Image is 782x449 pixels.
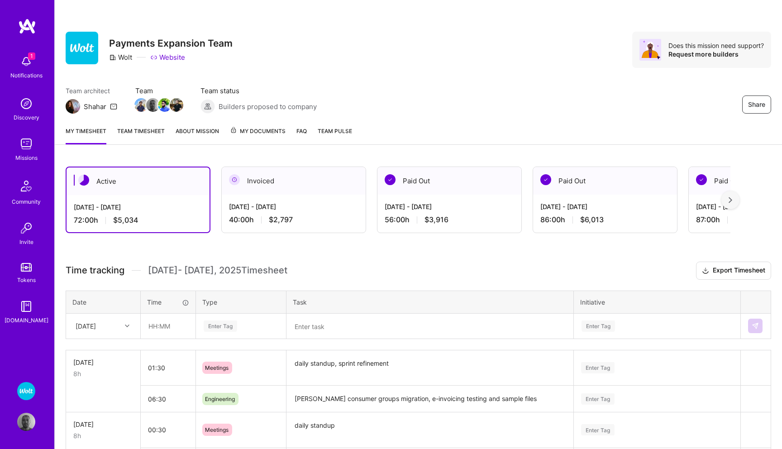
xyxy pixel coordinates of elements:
[424,215,448,224] span: $3,916
[205,396,235,402] span: Engineering
[286,291,574,313] th: Task
[67,167,210,195] div: Active
[540,202,670,211] div: [DATE] - [DATE]
[10,71,43,80] div: Notifications
[748,100,765,109] span: Share
[219,102,317,111] span: Builders proposed to company
[17,219,35,237] img: Invite
[15,382,38,400] a: Wolt - Fintech: Payments Expansion Team
[17,382,35,400] img: Wolt - Fintech: Payments Expansion Team
[12,197,41,206] div: Community
[581,423,615,437] div: Enter Tag
[287,351,572,385] textarea: daily standup, sprint refinement
[18,18,36,34] img: logo
[540,174,551,185] img: Paid Out
[200,99,215,114] img: Builders proposed to company
[668,41,764,50] div: Does this mission need support?
[742,96,771,114] button: Share
[125,324,129,328] i: icon Chevron
[229,174,240,185] img: Invoiced
[134,98,148,112] img: Team Member Avatar
[73,420,133,429] div: [DATE]
[78,175,89,186] img: Active
[150,53,185,62] a: Website
[146,98,160,112] img: Team Member Avatar
[73,369,133,378] div: 8h
[15,175,37,197] img: Community
[135,86,182,96] span: Team
[73,431,133,440] div: 8h
[287,413,572,447] textarea: daily standup
[171,97,182,113] a: Team Member Avatar
[74,215,202,225] div: 72:00 h
[17,275,36,285] div: Tokens
[230,126,286,144] a: My Documents
[385,215,514,224] div: 56:00 h
[696,174,707,185] img: Paid Out
[66,265,124,276] span: Time tracking
[159,97,171,113] a: Team Member Avatar
[19,237,33,247] div: Invite
[17,135,35,153] img: teamwork
[296,126,307,144] a: FAQ
[540,215,670,224] div: 86:00 h
[117,126,165,144] a: Team timesheet
[582,319,615,333] div: Enter Tag
[66,32,98,64] img: Company Logo
[147,297,189,307] div: Time
[66,291,141,313] th: Date
[200,86,317,96] span: Team status
[196,291,286,313] th: Type
[229,215,358,224] div: 40:00 h
[229,202,358,211] div: [DATE] - [DATE]
[15,153,38,162] div: Missions
[147,97,159,113] a: Team Member Avatar
[204,319,237,333] div: Enter Tag
[702,266,709,276] i: icon Download
[109,54,116,61] i: icon CompanyGray
[729,197,732,203] img: right
[158,98,172,112] img: Team Member Avatar
[752,322,759,330] img: Submit
[17,53,35,71] img: bell
[74,202,202,212] div: [DATE] - [DATE]
[148,265,287,276] span: [DATE] - [DATE] , 2025 Timesheet
[141,418,195,442] input: HH:MM
[287,387,572,411] textarea: [PERSON_NAME] consumer groups migration, e-invoicing testing and sample files
[21,263,32,272] img: tokens
[17,297,35,315] img: guide book
[581,392,615,406] div: Enter Tag
[109,38,233,49] h3: Payments Expansion Team
[28,53,35,60] span: 1
[66,126,106,144] a: My timesheet
[141,387,195,411] input: HH:MM
[66,99,80,114] img: Team Architect
[109,53,132,62] div: Wolt
[84,102,106,111] div: Shahar
[385,202,514,211] div: [DATE] - [DATE]
[205,364,229,371] span: Meetings
[269,215,293,224] span: $2,797
[170,98,183,112] img: Team Member Avatar
[205,426,229,433] span: Meetings
[76,321,96,331] div: [DATE]
[14,113,39,122] div: Discovery
[580,297,734,307] div: Initiative
[668,50,764,58] div: Request more builders
[141,356,195,380] input: HH:MM
[17,95,35,113] img: discovery
[581,361,615,375] div: Enter Tag
[533,167,677,195] div: Paid Out
[318,126,352,144] a: Team Pulse
[580,215,604,224] span: $6,013
[135,97,147,113] a: Team Member Avatar
[5,315,48,325] div: [DOMAIN_NAME]
[385,174,396,185] img: Paid Out
[17,413,35,431] img: User Avatar
[639,39,661,61] img: Avatar
[222,167,366,195] div: Invoiced
[176,126,219,144] a: About Mission
[377,167,521,195] div: Paid Out
[110,103,117,110] i: icon Mail
[15,413,38,431] a: User Avatar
